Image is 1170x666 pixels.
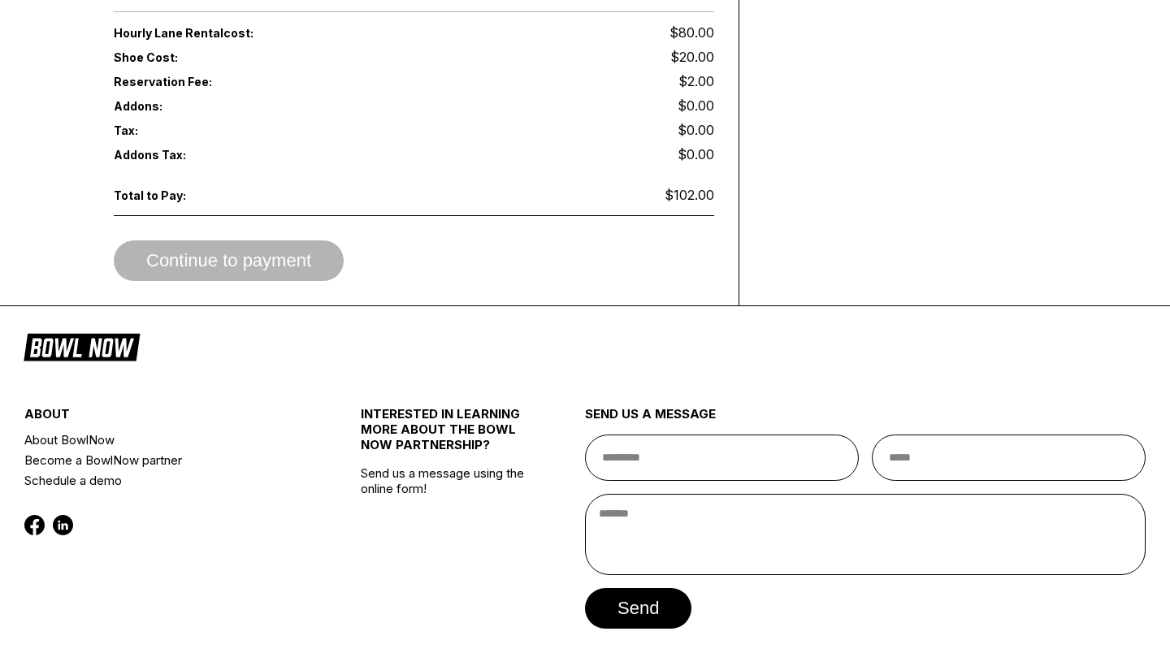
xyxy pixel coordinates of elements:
div: INTERESTED IN LEARNING MORE ABOUT THE BOWL NOW PARTNERSHIP? [361,406,529,465]
a: About BowlNow [24,430,305,450]
span: $20.00 [670,49,714,65]
span: Addons Tax: [114,148,234,162]
button: send [585,588,691,629]
span: Total to Pay: [114,188,234,202]
div: about [24,406,305,430]
span: $2.00 [678,73,714,89]
div: send us a message [585,406,1146,435]
span: $0.00 [678,146,714,162]
span: Shoe Cost: [114,50,234,64]
span: Hourly Lane Rental cost: [114,26,414,40]
a: Become a BowlNow partner [24,450,305,470]
span: Addons: [114,99,234,113]
span: $0.00 [678,122,714,138]
a: Schedule a demo [24,470,305,491]
span: $0.00 [678,97,714,114]
span: $102.00 [665,187,714,203]
span: Tax: [114,123,234,137]
span: $80.00 [669,24,714,41]
span: Reservation Fee: [114,75,414,89]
